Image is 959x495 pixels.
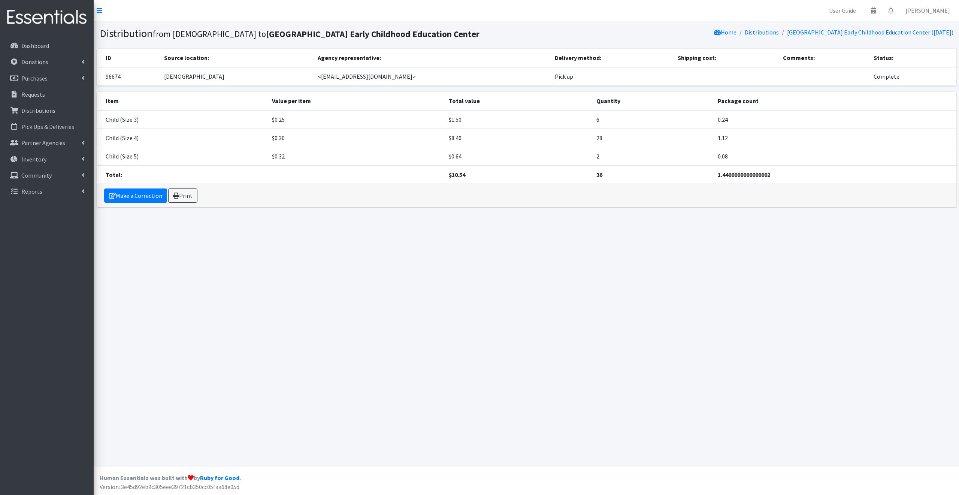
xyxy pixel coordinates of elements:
td: $0.32 [267,147,444,165]
th: Status: [869,49,956,67]
b: [GEOGRAPHIC_DATA] Early Childhood Education Center [266,28,479,39]
td: $8.40 [444,129,592,147]
td: [DEMOGRAPHIC_DATA] [160,67,313,86]
td: Complete [869,67,956,86]
th: ID [97,49,160,67]
a: Reports [3,184,91,199]
a: Distributions [745,28,779,36]
img: HumanEssentials [3,5,91,30]
td: 0.08 [713,147,956,165]
a: Community [3,168,91,183]
td: 28 [592,129,713,147]
a: Make a Correction [104,188,167,203]
p: Community [21,172,52,179]
a: [GEOGRAPHIC_DATA] Early Childhood Education Center ([DATE]) [787,28,953,36]
a: Ruby for Good [200,474,239,482]
th: Item [97,92,268,110]
td: 2 [592,147,713,165]
th: Delivery method: [550,49,673,67]
a: Distributions [3,103,91,118]
p: Inventory [21,156,46,163]
a: User Guide [823,3,862,18]
p: Dashboard [21,42,49,49]
a: Purchases [3,71,91,86]
strong: $10.54 [449,171,465,178]
td: $0.25 [267,110,444,129]
th: Value per item [267,92,444,110]
a: Home [714,28,736,36]
a: [PERSON_NAME] [899,3,956,18]
a: Dashboard [3,38,91,53]
a: Partner Agencies [3,135,91,150]
p: Reports [21,188,42,195]
td: 6 [592,110,713,129]
strong: Human Essentials was built with by . [100,474,241,482]
strong: 1.4400000000000002 [718,171,770,178]
strong: Total: [106,171,122,178]
th: Package count [713,92,956,110]
a: Donations [3,54,91,69]
td: 1.12 [713,129,956,147]
h1: Distribution [100,27,524,40]
p: Partner Agencies [21,139,65,147]
p: Purchases [21,75,48,82]
td: $0.30 [267,129,444,147]
p: Pick Ups & Deliveries [21,123,74,130]
span: Version: 3e45d92eb9c305eee39721cb350cc05faa68e05d [100,483,239,491]
td: 0.24 [713,110,956,129]
td: <[EMAIL_ADDRESS][DOMAIN_NAME]> [313,67,551,86]
td: $0.64 [444,147,592,165]
th: Shipping cost: [673,49,778,67]
a: Requests [3,87,91,102]
td: Child (Size 5) [97,147,268,165]
p: Distributions [21,107,55,114]
td: 96674 [97,67,160,86]
small: from [DEMOGRAPHIC_DATA] to [153,28,479,39]
td: Pick up [550,67,673,86]
a: Pick Ups & Deliveries [3,119,91,134]
th: Agency representative: [313,49,551,67]
p: Donations [21,58,48,66]
a: Print [168,188,197,203]
th: Total value [444,92,592,110]
p: Requests [21,91,45,98]
a: Inventory [3,152,91,167]
td: Child (Size 4) [97,129,268,147]
th: Quantity [592,92,713,110]
th: Comments: [778,49,869,67]
td: $1.50 [444,110,592,129]
strong: 36 [596,171,602,178]
th: Source location: [160,49,313,67]
td: Child (Size 3) [97,110,268,129]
